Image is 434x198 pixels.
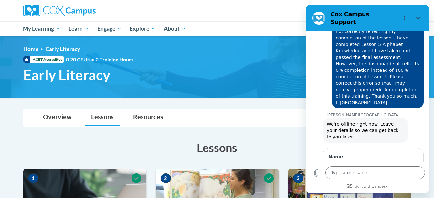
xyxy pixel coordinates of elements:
h3: Lessons [23,139,411,156]
a: Home [23,46,38,52]
a: Cox Campus [23,5,146,16]
span: 2 Training Hours [96,56,133,62]
img: Cox Campus [23,5,96,16]
a: My Learning [19,21,65,36]
a: Learn [64,21,93,36]
span: IACET Accredited [23,56,64,63]
span: My Learning [23,25,60,33]
a: Overview [37,109,78,126]
span: About [164,25,186,33]
span: Explore [130,25,155,33]
div: Main menu [14,21,421,36]
span: Learn [69,25,89,33]
a: Resources [127,109,170,126]
span: • [91,56,94,62]
span: 2 [161,173,171,183]
span: 1 [28,173,38,183]
a: About [160,21,190,36]
a: Lessons [85,109,120,126]
span: Early Literacy [46,46,80,52]
span: 3 [293,173,303,183]
span: Early Literacy [23,66,110,83]
span: 0.20 CEUs [66,56,96,63]
a: Engage [93,21,126,36]
button: Account Settings [392,5,411,15]
a: Explore [125,21,160,36]
span: Engage [97,25,122,33]
iframe: Messaging window [306,5,429,193]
